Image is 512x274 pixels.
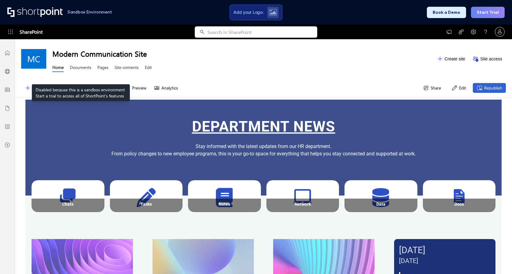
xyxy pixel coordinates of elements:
div: Description [112,210,181,218]
button: Republish [473,83,506,93]
div: Description [268,210,337,218]
a: Home [52,64,64,72]
button: New [21,83,52,93]
div: Description [425,210,494,218]
iframe: Chat Widget [481,245,512,274]
div: Tasks [113,202,179,207]
button: Page details [83,83,121,93]
a: Documents [70,64,91,72]
button: Site access [469,54,506,64]
button: Book a Demo [427,7,466,18]
div: Network [270,202,336,207]
button: Promote [52,83,83,93]
div: [DATE] [399,244,491,257]
u: DEPARTMENT News [192,118,335,135]
h1: Modern Communication Site [52,49,433,59]
a: Edit [145,64,152,72]
button: Start Trial [471,7,505,18]
div: Data [348,202,414,207]
button: Preview [121,83,150,93]
input: Search in SharePoint [208,26,317,38]
span: Stay informed with the latest updates from our HR department. [196,143,331,149]
span: MC [27,54,40,64]
div: Description [190,210,259,218]
span: Add your Logo: [233,10,263,15]
img: Upload logo [269,9,277,16]
div: Description [346,210,416,218]
div: Disabled because this is a sandbox environment Start a trial to access all of ShortPoint's features [32,84,130,101]
button: Share [419,83,445,93]
a: Pages [97,64,108,72]
button: Create site [433,54,469,64]
span: From policy changes to new employee programs, this is your go-to space for everything that helps ... [111,151,416,157]
div: Chats [35,202,101,207]
h1: Sandbox Environment [67,10,112,14]
div: Docs [426,202,492,207]
button: Edit [448,83,470,93]
button: Analytics [150,83,182,93]
div: Notes [191,202,258,207]
span: SharePoint [20,25,43,39]
a: Site contents [115,64,139,72]
div: [DATE] [399,257,491,265]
